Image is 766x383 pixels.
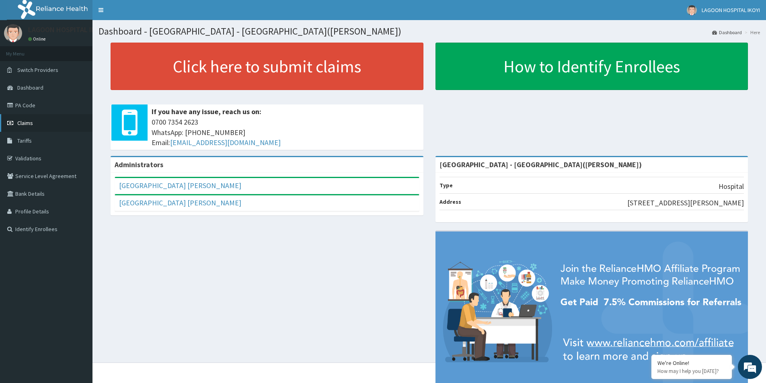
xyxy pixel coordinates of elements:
p: How may I help you today? [657,368,726,375]
a: [EMAIL_ADDRESS][DOMAIN_NAME] [170,138,281,147]
span: LAGOON HOSPITAL IKOYI [702,6,760,14]
b: Address [439,198,461,205]
a: [GEOGRAPHIC_DATA] [PERSON_NAME] [119,181,241,190]
b: Type [439,182,453,189]
div: We're Online! [657,359,726,367]
li: Here [743,29,760,36]
b: If you have any issue, reach us on: [152,107,261,116]
a: How to Identify Enrollees [435,43,748,90]
img: User Image [4,24,22,42]
p: [STREET_ADDRESS][PERSON_NAME] [627,198,744,208]
strong: [GEOGRAPHIC_DATA] - [GEOGRAPHIC_DATA]([PERSON_NAME]) [439,160,642,169]
a: Click here to submit claims [111,43,423,90]
span: Switch Providers [17,66,58,74]
span: 0700 7354 2623 WhatsApp: [PHONE_NUMBER] Email: [152,117,419,148]
a: Online [28,36,47,42]
span: Dashboard [17,84,43,91]
p: Hospital [719,181,744,192]
span: Claims [17,119,33,127]
span: Tariffs [17,137,32,144]
p: LAGOON HOSPITAL IKOYI [28,26,106,33]
a: [GEOGRAPHIC_DATA] [PERSON_NAME] [119,198,241,207]
a: Dashboard [712,29,742,36]
h1: Dashboard - [GEOGRAPHIC_DATA] - [GEOGRAPHIC_DATA]([PERSON_NAME]) [99,26,760,37]
img: User Image [687,5,697,15]
b: Administrators [115,160,163,169]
